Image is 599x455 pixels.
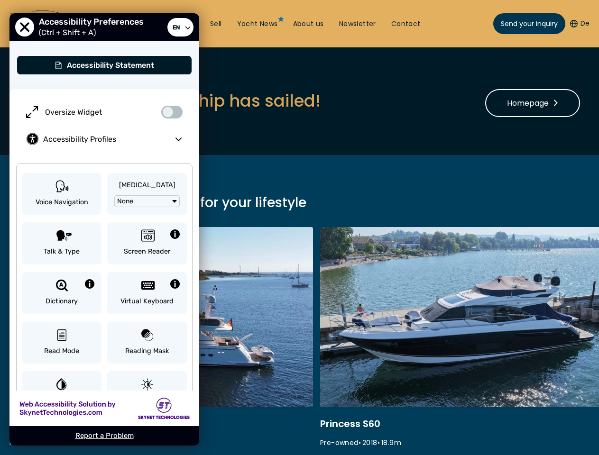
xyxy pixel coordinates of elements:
button: De [570,19,590,28]
button: Accessibility Profiles [19,126,190,153]
button: None [114,195,180,207]
a: Homepage [485,89,580,117]
span: Accessibility Preferences [39,17,148,27]
button: Light Contrast [107,371,187,413]
a: Contact [391,19,421,29]
a: Yacht News [237,19,278,29]
span: Send your inquiry [501,19,558,29]
button: Screen Reader [107,222,187,264]
span: (Ctrl + Shift + A) [39,28,101,37]
button: Read Mode [22,322,101,364]
button: Voice Navigation [22,173,101,215]
button: Virtual Keyboard [107,272,187,314]
a: About us [293,19,324,29]
span: Accessibility Profiles [43,135,168,144]
div: User Preferences [9,13,199,446]
img: Skynet [138,398,190,419]
span: Accessibility Statement [67,61,154,70]
a: Send your inquiry [493,13,565,34]
a: Select Language [167,18,194,37]
span: en [170,21,182,33]
span: None [117,197,133,205]
a: Report a Problem - opens in new tab [75,431,134,440]
a: Newsletter [339,19,376,29]
button: Dictionary [22,272,101,314]
button: Accessibility Statement [17,55,192,75]
span: [MEDICAL_DATA] [119,180,175,191]
button: Close Accessibility Preferences Menu [15,18,34,37]
button: Talk & Type [22,222,101,264]
span: Oversize Widget [45,108,102,117]
span: Homepage [507,97,558,109]
a: Skynet - opens in new tab [9,391,199,426]
img: Web Accessibility Solution by Skynet Technologies [19,400,116,417]
button: Invert Colors [22,371,101,413]
button: Reading Mask [107,322,187,364]
a: Sell [210,19,222,29]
